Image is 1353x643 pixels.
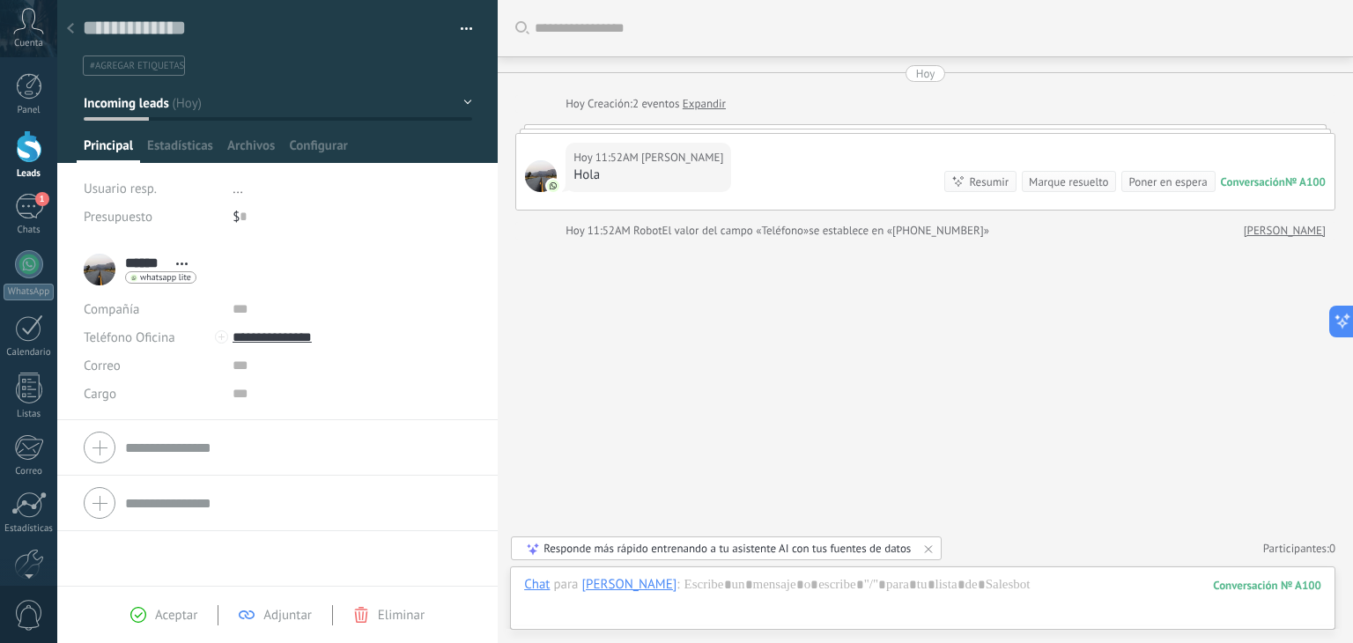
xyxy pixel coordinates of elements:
[155,607,197,624] span: Aceptar
[641,149,723,166] span: Andrés
[289,137,347,163] span: Configurar
[1221,174,1285,189] div: Conversación
[140,273,191,282] span: whatsapp lite
[84,295,219,323] div: Compañía
[676,576,679,594] span: :
[553,576,578,594] span: para
[84,388,116,401] span: Cargo
[4,168,55,180] div: Leads
[4,225,55,236] div: Chats
[566,222,633,240] div: Hoy 11:52AM
[84,351,121,380] button: Correo
[1329,541,1335,556] span: 0
[14,38,43,49] span: Cuenta
[90,60,184,72] span: #agregar etiquetas
[4,105,55,116] div: Panel
[573,149,641,166] div: Hoy 11:52AM
[633,223,662,238] span: Robot
[4,466,55,477] div: Correo
[84,209,152,225] span: Presupuesto
[573,166,723,184] div: Hola
[4,523,55,535] div: Estadísticas
[4,409,55,420] div: Listas
[35,192,49,206] span: 1
[809,222,989,240] span: se establece en «[PHONE_NUMBER]»
[1244,222,1326,240] a: [PERSON_NAME]
[263,607,312,624] span: Adjuntar
[683,95,726,113] a: Expandir
[84,380,219,408] div: Cargo
[1263,541,1335,556] a: Participantes:0
[84,137,133,163] span: Principal
[566,95,588,113] div: Hoy
[84,358,121,374] span: Correo
[84,181,157,197] span: Usuario resp.
[147,137,213,163] span: Estadísticas
[543,541,911,556] div: Responde más rápido entrenando a tu asistente AI con tus fuentes de datos
[582,576,677,592] div: Andrés
[233,181,243,197] span: ...
[84,203,219,231] div: Presupuesto
[227,137,275,163] span: Archivos
[233,203,472,231] div: $
[566,95,726,113] div: Creación:
[1128,174,1207,190] div: Poner en espera
[1285,174,1326,189] div: № A100
[84,174,219,203] div: Usuario resp.
[916,65,935,82] div: Hoy
[84,323,175,351] button: Teléfono Oficina
[662,222,810,240] span: El valor del campo «Teléfono»
[1029,174,1108,190] div: Marque resuelto
[547,180,559,192] img: com.amocrm.amocrmwa.svg
[525,160,557,192] span: Andrés
[84,329,175,346] span: Teléfono Oficina
[632,95,679,113] span: 2 eventos
[378,607,425,624] span: Eliminar
[4,284,54,300] div: WhatsApp
[4,347,55,358] div: Calendario
[969,174,1009,190] div: Resumir
[1213,578,1321,593] div: 100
